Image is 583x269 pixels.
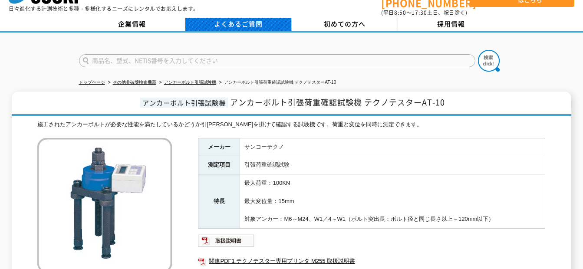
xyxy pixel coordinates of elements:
[240,138,545,156] td: サンコーテクノ
[478,50,500,72] img: btn_search.png
[140,98,228,108] span: アンカーボルト引張試験機
[185,18,292,31] a: よくあるご質問
[113,80,156,85] a: その他非破壊検査機器
[79,80,105,85] a: トップページ
[398,18,504,31] a: 採用情報
[198,239,255,246] a: 取扱説明書
[9,6,199,11] p: 日々進化する計測技術と多種・多様化するニーズにレンタルでお応えします。
[37,120,545,129] div: 施工されたアンカーボルトが必要な性能を満たしているかどうか引[PERSON_NAME]を掛けて確認する試験機です。荷重と変位を同時に測定できます。
[79,54,475,67] input: 商品名、型式、NETIS番号を入力してください
[381,9,467,16] span: (平日 ～ 土日、祝日除く)
[198,174,240,229] th: 特長
[324,19,366,29] span: 初めての方へ
[198,256,545,267] a: 関連PDF1 テクノテスター専用プリンタ M255 取扱説明書
[240,156,545,174] td: 引張荷重確認試験
[198,156,240,174] th: 測定項目
[240,174,545,229] td: 最大荷重：100KN 最大変位量：15mm 対象アンカー：M6～M24、W1／4～W1（ボルト突出長：ボルト径と同じ長さ以上～120mm以下）
[394,9,406,16] span: 8:50
[230,96,445,108] span: アンカーボルト引張荷重確認試験機 テクノテスターAT-10
[217,78,336,87] li: アンカーボルト引張荷重確認試験機 テクノテスターAT-10
[164,80,216,85] a: アンカーボルト引張試験機
[79,18,185,31] a: 企業情報
[198,234,255,248] img: 取扱説明書
[412,9,427,16] span: 17:30
[198,138,240,156] th: メーカー
[292,18,398,31] a: 初めての方へ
